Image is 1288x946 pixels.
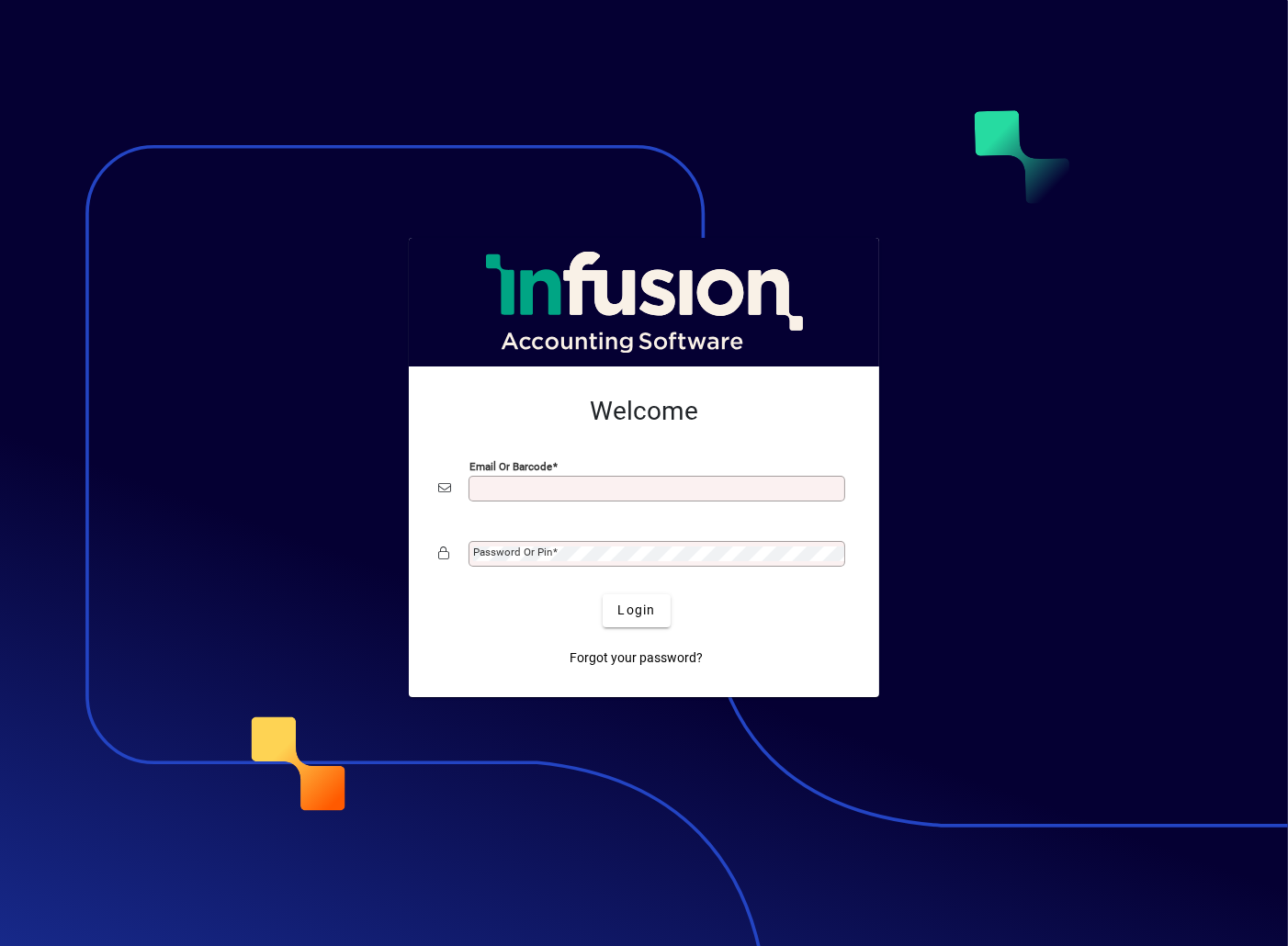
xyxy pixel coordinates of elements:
[473,546,552,558] mat-label: Password or Pin
[469,459,552,472] mat-label: Email or Barcode
[563,642,711,675] a: Forgot your password?
[617,601,655,620] span: Login
[571,648,704,668] span: Forgot your password?
[438,396,850,427] h2: Welcome
[603,594,670,627] button: Login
